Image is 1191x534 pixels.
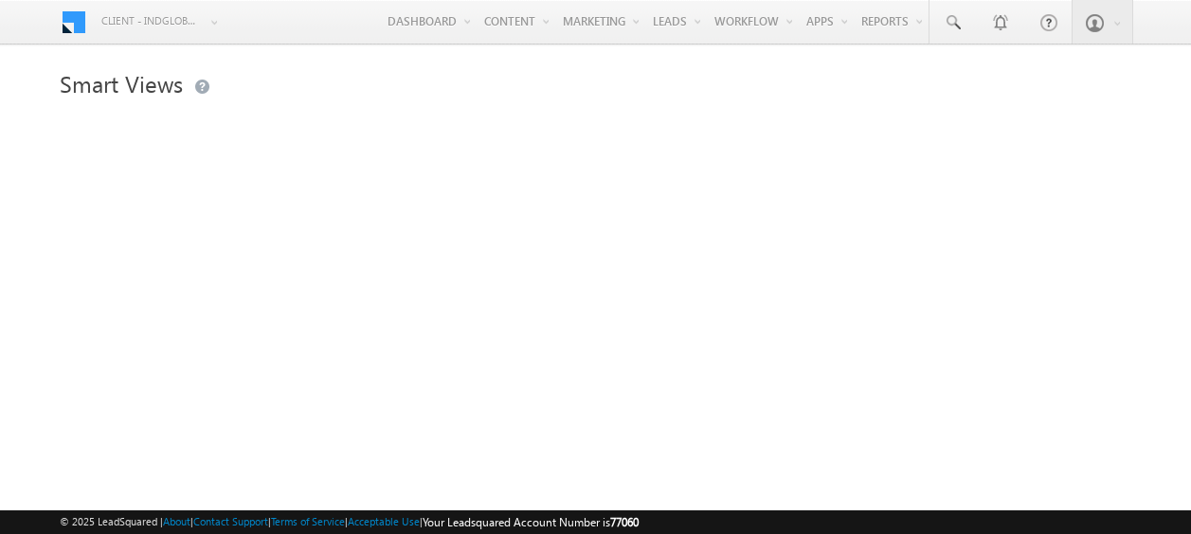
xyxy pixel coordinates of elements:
[193,515,268,527] a: Contact Support
[163,515,190,527] a: About
[60,513,639,531] span: © 2025 LeadSquared | | | | |
[101,11,201,30] span: Client - indglobal1 (77060)
[60,68,183,98] span: Smart Views
[271,515,345,527] a: Terms of Service
[610,515,639,529] span: 77060
[348,515,420,527] a: Acceptable Use
[423,515,639,529] span: Your Leadsquared Account Number is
